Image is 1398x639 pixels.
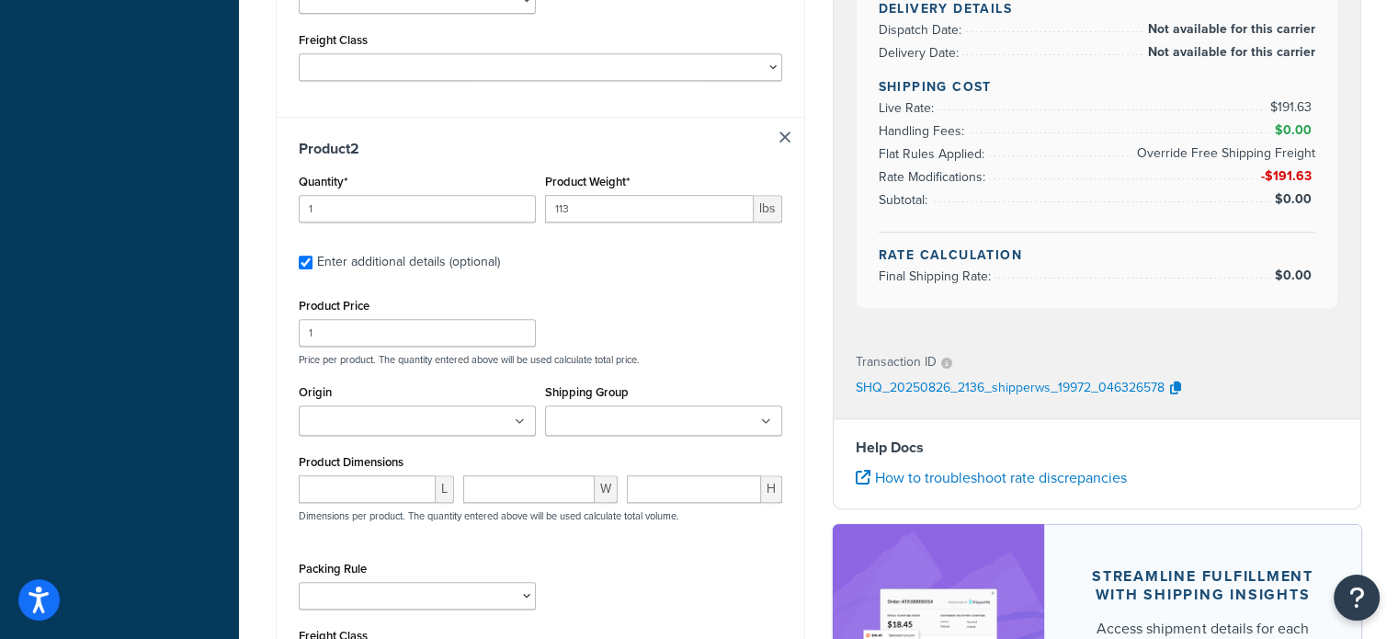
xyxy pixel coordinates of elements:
label: Quantity* [299,175,347,188]
span: $191.63 [1269,97,1315,117]
span: Live Rate: [879,98,938,118]
div: Enter additional details (optional) [317,249,500,275]
h3: Product 2 [299,140,782,158]
span: Delivery Date: [879,43,963,63]
span: H [761,475,782,503]
span: Flat Rules Applied: [879,144,989,164]
button: Open Resource Center [1334,575,1380,621]
span: L [436,475,454,503]
span: $0.00 [1274,120,1315,140]
label: Product Weight* [545,175,630,188]
label: Packing Rule [299,562,367,576]
span: Rate Modifications: [879,167,990,187]
span: W [595,475,618,503]
label: Shipping Group [545,385,629,399]
input: 0.00 [545,195,754,223]
label: Freight Class [299,33,368,47]
label: Origin [299,385,332,399]
p: Transaction ID [856,349,937,375]
div: Streamline Fulfillment with Shipping Insights [1088,567,1317,604]
span: lbs [754,195,782,223]
span: Dispatch Date: [879,20,966,40]
span: Not available for this carrier [1143,18,1315,40]
input: Enter additional details (optional) [299,256,313,269]
label: Product Price [299,299,369,313]
h4: Shipping Cost [879,77,1316,97]
span: Not available for this carrier [1143,41,1315,63]
span: -$191.63 [1260,166,1315,186]
span: $0.00 [1274,266,1315,285]
p: SHQ_20250826_2136_shipperws_19972_046326578 [856,375,1165,403]
span: Override Free Shipping Freight [1132,143,1315,165]
h4: Rate Calculation [879,245,1316,265]
label: Product Dimensions [299,455,403,469]
span: Final Shipping Rate: [879,267,995,286]
span: Handling Fees: [879,121,969,141]
a: Remove Item [779,131,790,143]
h4: Help Docs [856,437,1339,459]
span: $0.00 [1274,189,1315,209]
p: Dimensions per product. The quantity entered above will be used calculate total volume. [294,509,679,522]
span: Subtotal: [879,190,932,210]
p: Price per product. The quantity entered above will be used calculate total price. [294,353,787,366]
a: How to troubleshoot rate discrepancies [856,467,1127,488]
input: 0.0 [299,195,536,223]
